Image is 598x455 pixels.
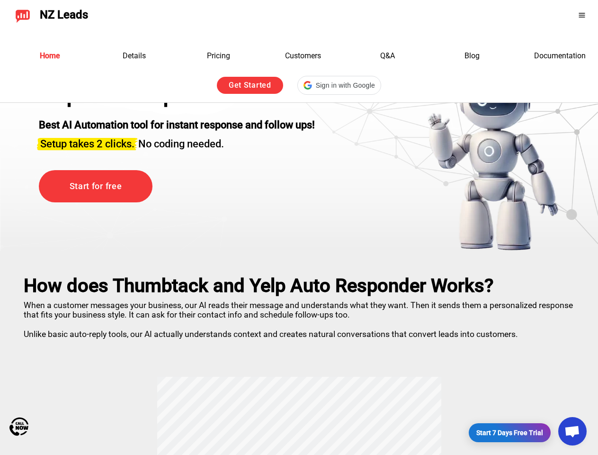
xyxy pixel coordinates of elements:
img: yelp bot [427,62,559,251]
span: Setup takes 2 clicks. [40,138,134,150]
iframe: Sign in with Google Button [541,5,571,26]
img: Call Now [9,417,28,436]
a: Details [123,51,146,60]
a: Start 7 Days Free Trial [469,423,551,442]
a: Q&A [380,51,395,60]
div: Sign in with Google [297,76,381,95]
a: Get Started [217,77,283,94]
div: Open chat [558,417,587,446]
a: Documentation [534,51,586,60]
a: Home [40,51,60,60]
a: Pricing [207,51,230,60]
img: NZ Leads logo [15,8,30,23]
span: Sign in with Google [316,81,375,91]
a: Blog [464,51,480,60]
a: Start for free [39,170,152,203]
p: When a customer messages your business, our AI reads their message and understands what they want... [24,297,574,339]
span: NZ Leads [40,9,88,22]
h3: No coding needed. [39,132,315,151]
h2: How does Thumbtack and Yelp Auto Responder Works? [24,275,574,297]
a: Customers [285,51,321,60]
strong: Best AI Automation tool for instant response and follow ups! [39,119,315,131]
